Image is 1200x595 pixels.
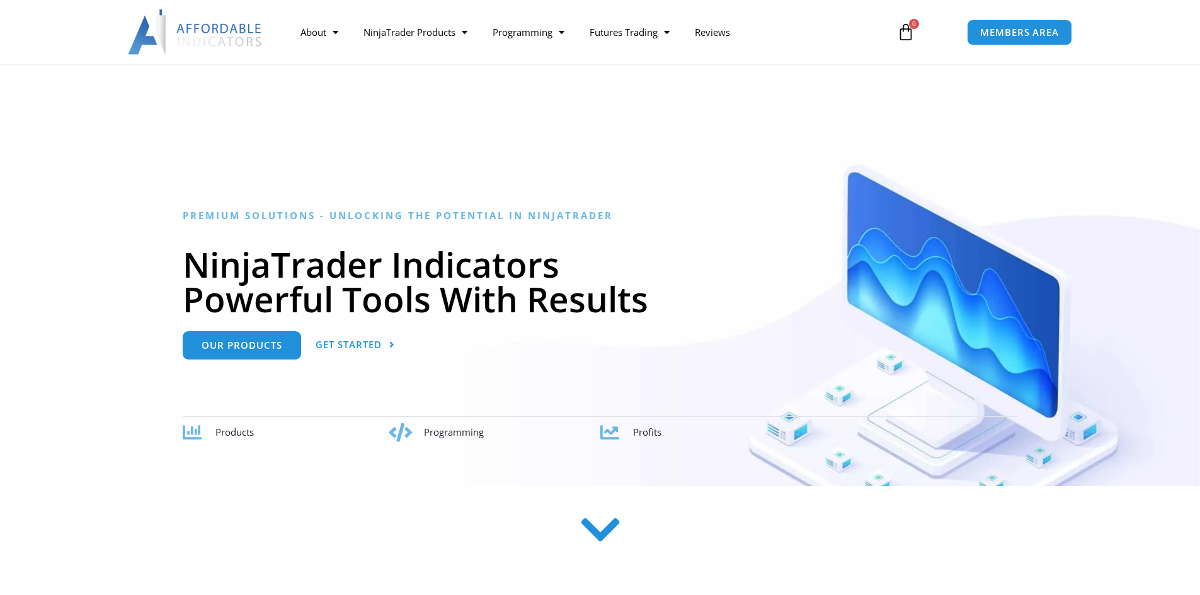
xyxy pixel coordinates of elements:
[183,247,1017,316] h1: NinjaTrader Indicators Powerful Tools With Results
[183,331,301,360] a: Our Products
[316,340,382,349] span: Get Started
[967,20,1072,45] a: MEMBERS AREA
[316,331,395,360] a: Get Started
[909,19,919,29] span: 0
[202,341,282,350] span: Our Products
[878,14,934,50] a: 0
[215,426,254,438] span: Products
[351,18,480,47] a: NinjaTrader Products
[288,18,351,47] a: About
[128,9,263,55] img: LogoAI | Affordable Indicators – NinjaTrader
[633,426,661,438] span: Profits
[577,18,682,47] a: Futures Trading
[288,18,883,47] nav: Menu
[682,18,743,47] a: Reviews
[980,28,1059,37] span: MEMBERS AREA
[183,210,1017,222] h6: Premium Solutions - Unlocking the Potential in NinjaTrader
[480,18,577,47] a: Programming
[424,426,484,438] span: Programming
